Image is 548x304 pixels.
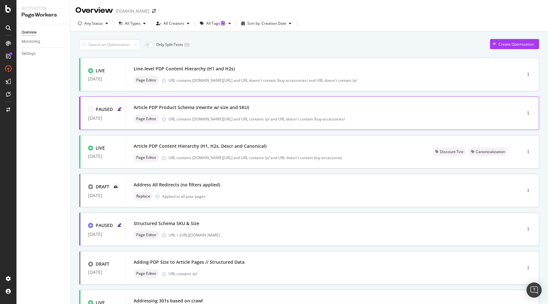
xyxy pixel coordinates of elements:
[136,194,150,198] span: Replace
[22,50,35,57] div: Settings
[79,39,140,50] input: Search an Optimization
[22,38,40,45] div: Monitoring
[136,156,156,159] span: Page Editor
[184,42,189,48] div: ( 0 )
[134,298,203,304] div: Addressing 301s based on crawl
[96,261,109,267] div: DRAFT
[22,38,66,45] a: Monitoring
[197,18,233,29] button: All TagsTooltip anchor
[96,184,109,190] div: DRAFT
[134,104,249,111] div: Article PDP Product Schema (rewrite w/ size and SKU)
[169,232,495,238] div: URL = [URL][DOMAIN_NAME]
[22,50,66,57] a: Settings
[22,29,66,36] a: Overview
[134,76,159,85] div: neutral label
[154,18,192,29] button: All Creators
[22,5,65,11] div: Activation
[134,230,159,239] div: neutral label
[169,155,417,160] div: URL contains [DOMAIN_NAME][URL] and URL contains /p/ and URL doesn't contain buy-accessories
[169,271,495,276] div: URL contains /p/
[169,116,495,122] div: URL contains [DOMAIN_NAME][URL] and URL contains /p/ and URL doesn't contain /buy-accessories/
[134,259,245,265] div: Adding PDP Size to Article Pages // Structured Data
[96,145,105,151] div: LIVE
[84,22,103,25] div: Any Status
[239,18,294,29] button: Sort by: Creation Date
[22,29,37,36] div: Overview
[156,42,183,47] div: Only Split Tests
[136,117,156,121] span: Page Editor
[476,150,505,154] span: Canonicalization
[125,22,141,25] div: All Types
[169,78,495,83] div: URL contains [DOMAIN_NAME][URL] and URL doesn't contain /buy-accessories/ and URL doesn't contain...
[163,22,184,25] div: All Creators
[136,78,156,82] span: Page Editor
[490,39,539,49] button: Create Optimization
[88,232,118,237] div: [DATE]
[22,11,65,19] div: PageWorkers
[116,18,148,29] button: All Types
[134,220,199,227] div: Structured Schema SKU & Size
[162,194,206,199] div: Applied to all your pages
[134,182,220,188] div: Address All Redirects (no filters applied)
[134,66,235,72] div: Line-level PDP Content Hierarchy (H1 and H2s)
[526,282,542,298] div: Open Intercom Messenger
[96,68,105,74] div: LIVE
[88,193,118,198] div: [DATE]
[134,269,159,278] div: neutral label
[88,270,118,275] div: [DATE]
[220,20,226,26] div: Tooltip anchor
[134,143,266,149] div: Article PDP Content Hierarchy (H1, H2s, Descr and Canonical)
[88,76,118,81] div: [DATE]
[247,22,286,25] div: Sort by: Creation Date
[433,147,466,156] div: neutral label
[206,22,226,25] div: All Tags
[75,18,111,29] button: Any Status
[116,8,150,14] div: [DOMAIN_NAME]
[134,192,153,201] div: neutral label
[136,272,156,275] span: Page Editor
[499,42,534,47] div: Create Optimization
[96,106,113,113] div: PAUSED
[134,114,159,123] div: neutral label
[75,5,113,16] div: Overview
[88,154,118,159] div: [DATE]
[440,150,463,154] span: Discount Tire
[96,222,113,229] div: PAUSED
[134,153,159,162] div: neutral label
[152,9,156,13] div: arrow-right-arrow-left
[468,147,507,156] div: neutral label
[136,233,156,237] span: Page Editor
[88,116,118,121] div: [DATE]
